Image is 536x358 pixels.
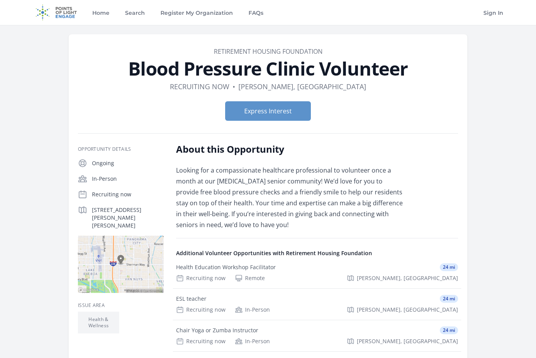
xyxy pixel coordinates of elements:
[170,81,229,92] dd: Recruiting now
[176,337,226,345] div: Recruiting now
[235,306,270,314] div: In-Person
[235,274,265,282] div: Remote
[214,47,323,56] a: Retirement Housing Foundation
[176,263,276,271] div: Health Education Workshop Facilitator
[440,295,458,303] span: 24 mi
[78,146,164,152] h3: Opportunity Details
[225,101,311,121] button: Express Interest
[92,206,164,229] p: [STREET_ADDRESS][PERSON_NAME][PERSON_NAME]
[92,190,164,198] p: Recruiting now
[176,274,226,282] div: Recruiting now
[440,263,458,271] span: 24 mi
[233,81,235,92] div: •
[173,289,461,320] a: ESL teacher 24 mi Recruiting now In-Person [PERSON_NAME], [GEOGRAPHIC_DATA]
[238,81,366,92] dd: [PERSON_NAME], [GEOGRAPHIC_DATA]
[176,306,226,314] div: Recruiting now
[78,236,164,293] img: Map
[357,337,458,345] span: [PERSON_NAME], [GEOGRAPHIC_DATA]
[235,337,270,345] div: In-Person
[173,320,461,351] a: Chair Yoga or Zumba Instructor 24 mi Recruiting now In-Person [PERSON_NAME], [GEOGRAPHIC_DATA]
[78,59,458,78] h1: Blood Pressure Clinic Volunteer
[92,175,164,183] p: In-Person
[176,143,404,155] h2: About this Opportunity
[176,326,258,334] div: Chair Yoga or Zumba Instructor
[176,249,458,257] h4: Additional Volunteer Opportunities with Retirement Housing Foundation
[357,306,458,314] span: [PERSON_NAME], [GEOGRAPHIC_DATA]
[173,257,461,288] a: Health Education Workshop Facilitator 24 mi Recruiting now Remote [PERSON_NAME], [GEOGRAPHIC_DATA]
[357,274,458,282] span: [PERSON_NAME], [GEOGRAPHIC_DATA]
[176,165,404,230] p: Looking for a compassionate healthcare professional to volunteer once a month at our [MEDICAL_DAT...
[78,312,119,333] li: Health & Wellness
[176,295,206,303] div: ESL teacher
[440,326,458,334] span: 24 mi
[92,159,164,167] p: Ongoing
[78,302,164,309] h3: Issue area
